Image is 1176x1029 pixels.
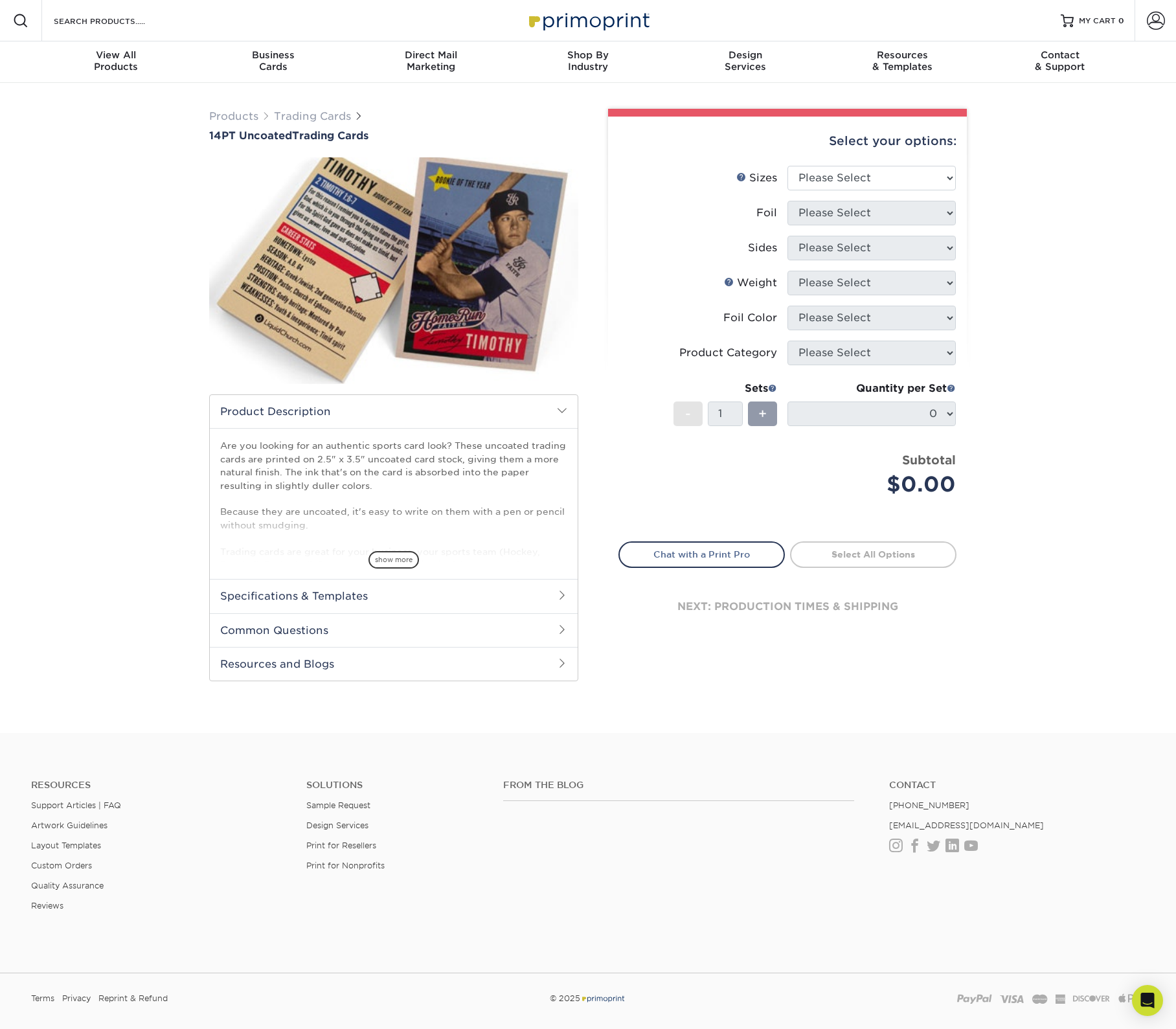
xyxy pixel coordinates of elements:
[209,130,292,142] span: 14PT Uncoated
[618,117,956,166] div: Select your options:
[902,453,956,467] strong: Subtotal
[38,41,195,83] a: View AllProducts
[981,41,1138,83] a: Contact& Support
[824,41,981,83] a: Resources& Templates
[510,49,667,73] div: Industry
[209,130,578,142] a: 14PT UncoatedTrading Cards
[981,49,1138,61] span: Contact
[1132,985,1163,1016] div: Open Intercom Messenger
[220,439,567,584] p: Are you looking for an authentic sports card look? These uncoated trading cards are printed on 2....
[523,6,653,34] img: Primoprint
[666,49,824,73] div: Services
[209,143,578,398] img: 14PT Uncoated 01
[824,49,981,73] div: & Templates
[889,820,1044,830] a: [EMAIL_ADDRESS][DOMAIN_NAME]
[31,881,104,890] a: Quality Assurance
[31,800,121,810] a: Support Articles | FAQ
[758,404,767,424] span: +
[981,49,1138,73] div: & Support
[38,49,195,61] span: View All
[306,780,484,791] h4: Solutions
[306,800,370,810] a: Sample Request
[195,41,352,83] a: BusinessCards
[673,381,777,396] div: Sets
[209,130,578,142] h1: Trading Cards
[889,800,969,810] a: [PHONE_NUMBER]
[195,49,352,73] div: Cards
[503,780,854,791] h4: From the Blog
[210,647,578,681] h2: Resources and Blogs
[889,780,1145,791] a: Contact
[52,13,179,28] input: SEARCH PRODUCTS.....
[787,381,956,396] div: Quantity per Set
[756,205,777,221] div: Foil
[31,820,107,830] a: Artwork Guidelines
[510,49,667,61] span: Shop By
[209,110,258,122] a: Products
[352,49,510,73] div: Marketing
[399,989,776,1008] div: © 2025
[723,310,777,326] div: Foil Color
[666,49,824,61] span: Design
[31,901,63,910] a: Reviews
[797,469,956,500] div: $0.00
[685,404,691,424] span: -
[195,49,352,61] span: Business
[824,49,981,61] span: Resources
[352,49,510,61] span: Direct Mail
[666,41,824,83] a: DesignServices
[1079,16,1116,27] span: MY CART
[210,613,578,647] h2: Common Questions
[210,395,578,428] h2: Product Description
[31,841,101,850] a: Layout Templates
[306,861,385,870] a: Print for Nonprofits
[748,240,777,256] div: Sides
[38,49,195,73] div: Products
[1118,16,1124,25] span: 0
[306,841,376,850] a: Print for Resellers
[510,41,667,83] a: Shop ByIndustry
[352,41,510,83] a: Direct MailMarketing
[306,820,368,830] a: Design Services
[368,551,419,569] span: show more
[736,170,777,186] div: Sizes
[580,993,626,1003] img: Primoprint
[618,541,785,567] a: Chat with a Print Pro
[210,579,578,613] h2: Specifications & Templates
[618,568,956,646] div: next: production times & shipping
[724,275,777,291] div: Weight
[790,541,956,567] a: Select All Options
[679,345,777,361] div: Product Category
[31,861,92,870] a: Custom Orders
[274,110,351,122] a: Trading Cards
[31,780,287,791] h4: Resources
